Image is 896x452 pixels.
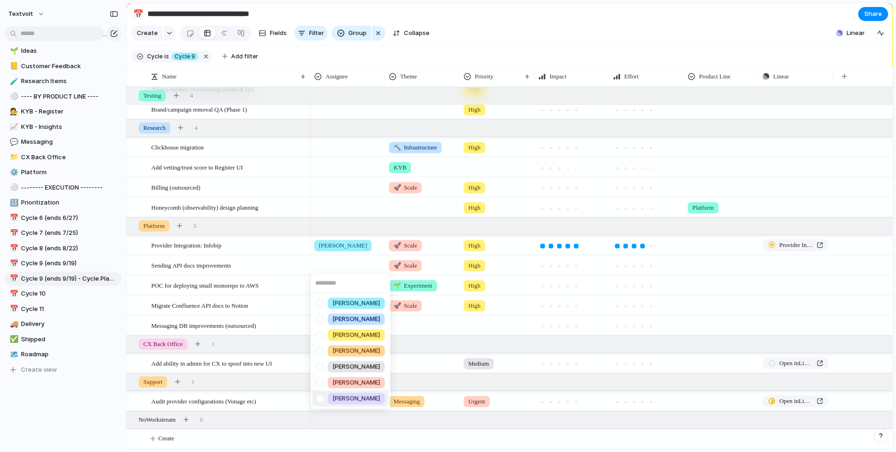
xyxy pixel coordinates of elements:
[332,331,380,340] span: [PERSON_NAME]
[332,346,380,356] span: [PERSON_NAME]
[332,378,380,388] span: [PERSON_NAME]
[332,299,380,308] span: [PERSON_NAME]
[332,362,380,372] span: [PERSON_NAME]
[332,315,380,324] span: [PERSON_NAME]
[332,394,380,403] span: [PERSON_NAME]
